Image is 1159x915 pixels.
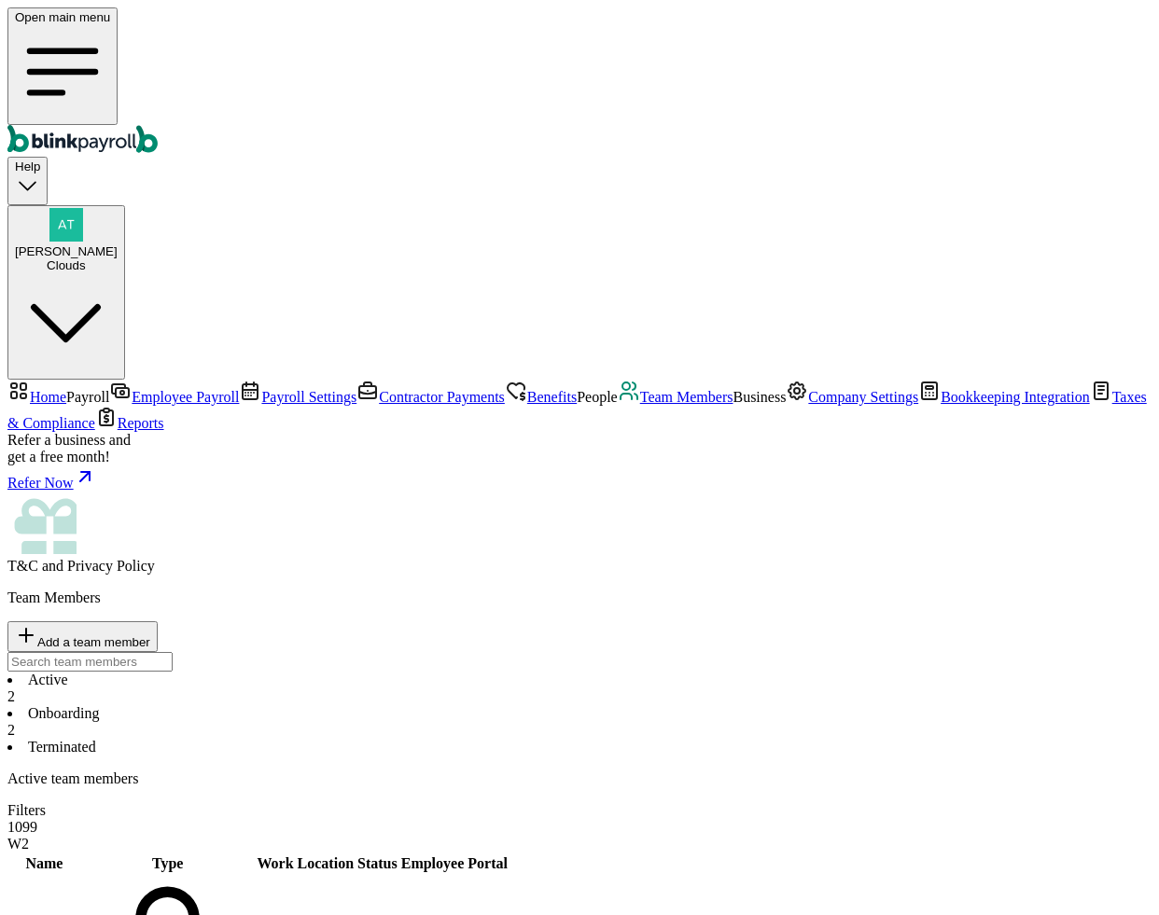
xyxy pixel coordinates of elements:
[7,389,66,405] a: Home
[401,855,508,871] span: Employee Portal
[7,465,1152,492] a: Refer Now
[15,258,118,272] div: Clouds
[7,558,38,574] span: T&C
[1066,825,1159,915] iframe: Chat Widget
[808,389,918,405] span: Company Settings
[733,389,786,405] span: Business
[577,389,618,405] span: People
[256,854,355,873] th: Work Location
[7,380,1152,575] nav: Sidebar
[118,415,164,431] span: Reports
[261,389,356,405] span: Payroll Settings
[132,389,239,405] span: Employee Payroll
[7,621,158,652] button: Add a team member
[7,739,1152,756] li: Terminated
[7,705,1152,739] li: Onboarding
[918,389,1090,405] a: Bookkeeping Integration
[7,652,173,672] input: TextInput
[7,589,1152,606] p: Team Members
[95,415,164,431] a: Reports
[505,389,577,405] a: Benefits
[37,635,150,649] span: Add a team member
[7,205,125,381] button: [PERSON_NAME]Clouds
[356,389,505,405] a: Contractor Payments
[15,10,110,24] span: Open main menu
[239,389,356,405] a: Payroll Settings
[527,389,577,405] span: Benefits
[15,244,118,258] span: [PERSON_NAME]
[640,389,733,405] span: Team Members
[786,389,918,405] a: Company Settings
[81,854,255,873] th: Type
[30,389,66,405] span: Home
[7,722,15,738] span: 2
[7,770,1152,787] p: Active team members
[7,558,155,574] span: and
[7,819,37,835] span: 1099
[379,389,505,405] span: Contractor Payments
[7,836,29,852] span: W2
[66,389,109,405] span: Payroll
[7,7,118,125] button: Open main menu
[7,432,1152,465] div: Refer a business and get a free month!
[356,854,398,873] th: Status
[941,389,1090,405] span: Bookkeeping Integration
[67,558,155,574] span: Privacy Policy
[109,389,239,405] a: Employee Payroll
[9,854,79,873] th: Name
[7,672,1152,705] li: Active
[7,7,1152,157] nav: Global
[15,159,40,173] span: Help
[618,389,733,405] a: Team Members
[7,802,46,818] span: Filters
[7,157,48,204] button: Help
[7,688,15,704] span: 2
